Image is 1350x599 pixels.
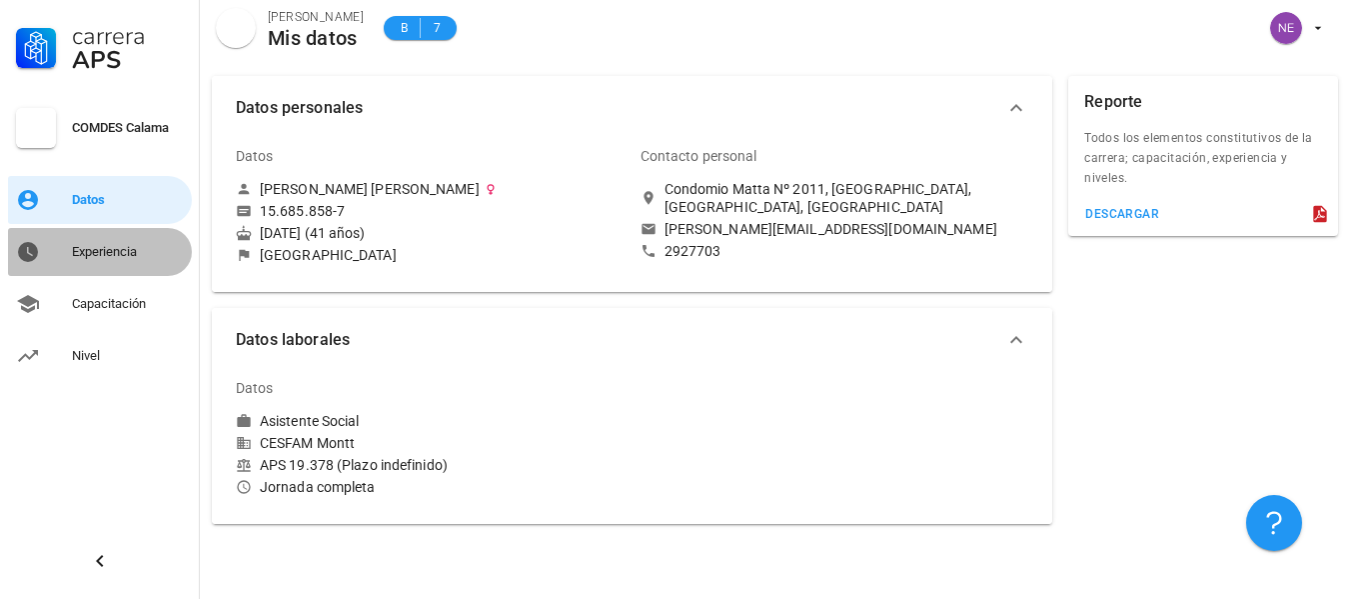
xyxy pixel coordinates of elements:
div: Reporte [1084,76,1142,128]
div: avatar [216,8,256,48]
a: Capacitación [8,280,192,328]
div: [PERSON_NAME][EMAIL_ADDRESS][DOMAIN_NAME] [665,220,997,238]
div: Experiencia [72,244,184,260]
a: 2927703 [641,242,1029,260]
div: Datos [236,364,274,412]
div: 15.685.858-7 [260,202,345,220]
a: Experiencia [8,228,192,276]
span: Datos laborales [236,326,1004,354]
span: B [396,18,412,38]
span: 7 [429,18,445,38]
div: 2927703 [665,242,721,260]
div: Capacitación [72,296,184,312]
div: [DATE] (41 años) [236,224,625,242]
button: descargar [1076,200,1167,228]
div: Jornada completa [236,478,625,496]
div: Condomio Matta Nº 2011, [GEOGRAPHIC_DATA], [GEOGRAPHIC_DATA], [GEOGRAPHIC_DATA] [665,180,1029,216]
div: Nivel [72,348,184,364]
div: avatar [1270,12,1302,44]
div: Asistente Social [260,412,360,430]
a: Datos [8,176,192,224]
div: APS [72,48,184,72]
div: Todos los elementos constitutivos de la carrera; capacitación, experiencia y niveles. [1068,128,1338,200]
div: COMDES Calama [72,120,184,136]
div: descargar [1084,207,1159,221]
div: [PERSON_NAME] [PERSON_NAME] [260,180,480,198]
div: Contacto personal [641,132,757,180]
div: [PERSON_NAME] [268,7,364,27]
a: [PERSON_NAME][EMAIL_ADDRESS][DOMAIN_NAME] [641,220,1029,238]
div: Datos [72,192,184,208]
button: Datos personales [212,76,1052,140]
div: Datos [236,132,274,180]
span: Datos personales [236,94,1004,122]
div: CESFAM Montt [236,434,625,452]
div: Mis datos [268,27,364,49]
div: APS 19.378 (Plazo indefinido) [236,456,625,474]
a: Nivel [8,332,192,380]
a: Condomio Matta Nº 2011, [GEOGRAPHIC_DATA], [GEOGRAPHIC_DATA], [GEOGRAPHIC_DATA] [641,180,1029,216]
div: [GEOGRAPHIC_DATA] [260,246,397,264]
div: Carrera [72,24,184,48]
button: Datos laborales [212,308,1052,372]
